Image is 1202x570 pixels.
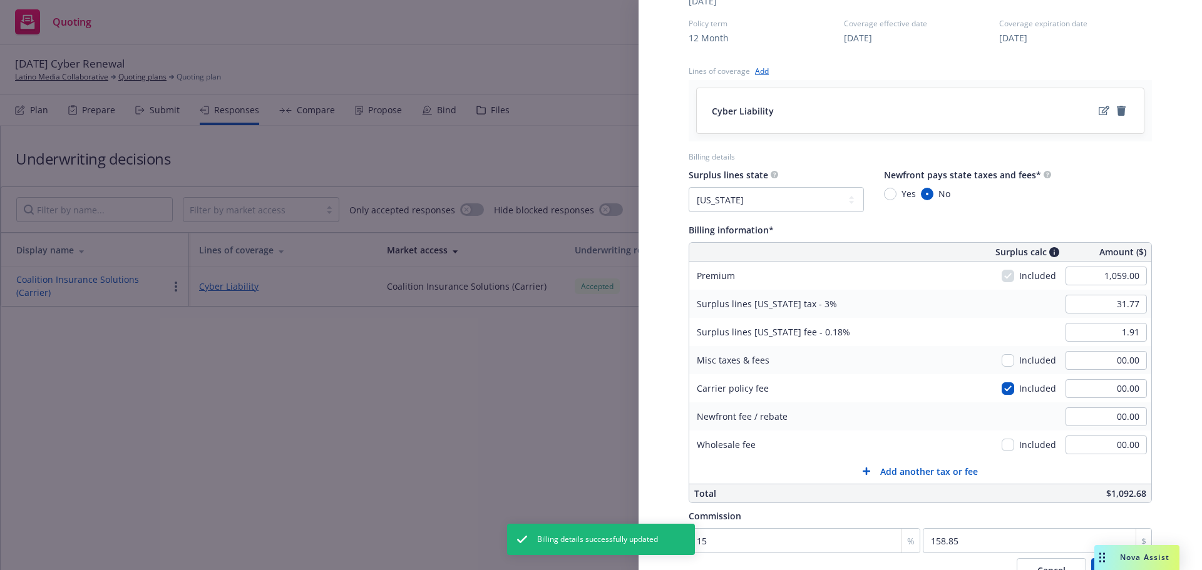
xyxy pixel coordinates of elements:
span: Surplus calc [995,245,1047,258]
span: Carrier policy fee [697,382,769,394]
button: Add another tax or fee [689,459,1151,484]
span: Yes [902,187,916,200]
button: Nova Assist [1094,545,1179,570]
a: edit [1096,103,1111,118]
span: Included [1019,438,1056,451]
span: Policy term [689,18,841,29]
button: [DATE] [844,31,872,44]
span: No [938,187,950,200]
span: Newfront pays state taxes and fees* [884,169,1041,181]
span: Included [1019,269,1056,282]
input: 0.00 [1066,407,1147,426]
input: 0.00 [1066,351,1147,370]
span: Included [1019,382,1056,395]
span: Commission [689,510,741,522]
span: Wholesale fee [697,439,756,450]
span: Nova Assist [1120,552,1169,562]
span: Add another tax or fee [880,465,978,478]
span: Cyber Liability [712,104,774,118]
span: Amount ($) [1099,245,1146,258]
span: Total [694,487,716,499]
button: 12 Month [689,31,729,44]
span: Coverage effective date [844,18,997,29]
span: $1,092.68 [1106,487,1146,499]
span: Surplus lines [US_STATE] fee - 0.18% [697,326,850,338]
input: 0.00 [1066,323,1147,342]
input: No [921,188,933,200]
input: Yes [884,188,896,200]
span: Billing details successfully updated [537,534,658,545]
input: 0.00 [1066,295,1147,313]
input: 0.00 [1066,267,1147,285]
div: Billing details [689,151,1152,162]
input: 0.00 [1066,379,1147,398]
span: Misc taxes & fees [697,354,769,366]
input: 0.00 [1066,435,1147,454]
span: Premium [697,270,735,282]
span: $ [1141,534,1146,547]
span: Included [1019,354,1056,367]
button: [DATE] [999,31,1027,44]
span: Newfront fee / rebate [697,410,788,422]
a: Add [755,64,769,78]
a: remove [1114,103,1129,118]
span: Billing information* [689,224,774,236]
div: Lines of coverage [689,66,750,76]
span: % [907,534,915,547]
span: Coverage expiration date [999,18,1152,29]
span: Surplus lines state [689,169,768,181]
div: Drag to move [1094,545,1110,570]
span: Surplus lines [US_STATE] tax - 3% [697,298,837,310]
